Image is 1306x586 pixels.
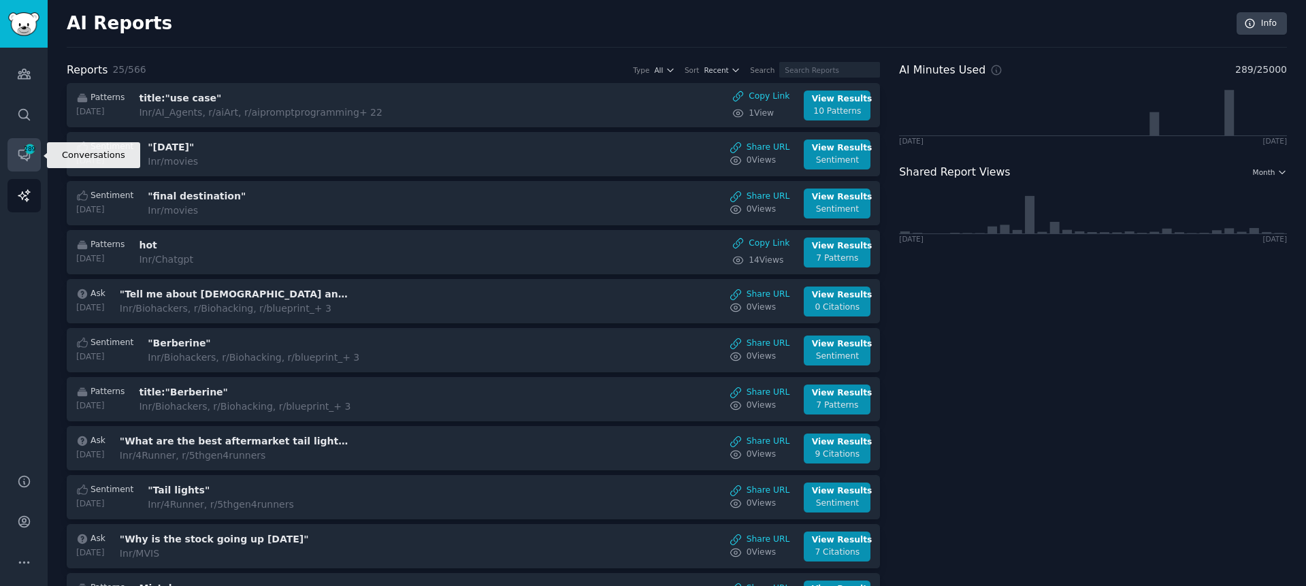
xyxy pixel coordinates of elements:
div: Type [633,65,649,75]
div: View Results [812,142,863,154]
span: 289 / 25000 [1235,63,1287,77]
span: Sentiment [91,484,133,496]
div: View Results [812,191,863,204]
div: In r/movies [148,154,376,169]
a: 14Views [732,255,790,267]
div: In r/4Runner, r/5thgen4runners [148,498,376,512]
a: 0Views [730,498,789,510]
a: Share URL [730,191,789,203]
div: In r/4Runner, r/5thgen4runners [120,449,348,463]
div: [DATE] [76,302,105,314]
a: View ResultsSentiment [804,189,870,218]
span: Ask [91,533,105,545]
a: View Results0 Citations [804,287,870,316]
a: View ResultsSentiment [804,483,870,512]
input: Search Reports [779,62,880,78]
a: 0Views [730,449,789,461]
span: All [654,65,663,75]
button: Copy Link [732,238,790,250]
div: [DATE] [76,253,125,265]
div: [DATE] [76,106,125,118]
div: In r/Biohackers, r/Biohacking, r/blueprint_ + 3 [120,302,348,316]
a: 0Views [730,547,789,559]
div: In r/movies [148,204,376,218]
a: Info [1237,12,1287,35]
a: Share URL [730,142,789,154]
a: Patterns[DATE]title:"Berberine"Inr/Biohackers, r/Biohacking, r/blueprint_+ 3Share URL0ViewsView R... [67,377,880,421]
a: Sentiment[DATE]"final destination"Inr/moviesShare URL0ViewsView ResultsSentiment [67,181,880,225]
div: Sort [685,65,700,75]
h3: "Berberine" [148,336,376,351]
a: 289 [7,138,41,172]
span: Sentiment [91,190,133,202]
a: Ask[DATE]"What are the best aftermarket tail lights?"Inr/4Runner, r/5thgen4runnersShare URL0Views... [67,426,880,470]
a: Share URL [730,436,789,448]
a: Ask[DATE]"Why is the stock going up [DATE]"Inr/MVISShare URL0ViewsView Results7 Citations [67,524,880,568]
div: 9 Citations [812,449,863,461]
div: [DATE] [76,204,133,216]
a: Sentiment[DATE]"[DATE]"Inr/moviesShare URL0ViewsView ResultsSentiment [67,132,880,176]
span: Recent [704,65,728,75]
button: Copy Link [732,91,790,103]
span: Sentiment [91,337,133,349]
span: Ask [91,288,105,300]
a: View ResultsSentiment [804,140,870,169]
a: View Results7 Patterns [804,238,870,267]
h3: "Tail lights" [148,483,376,498]
div: Sentiment [812,351,863,363]
span: Patterns [91,386,125,398]
div: [DATE] [76,498,133,510]
button: Month [1253,167,1287,177]
h3: title:"use case" [139,91,368,105]
div: Sentiment [812,154,863,167]
a: View Results7 Patterns [804,385,870,414]
div: In r/Chatgpt [139,253,368,267]
div: 7 Citations [812,547,863,559]
a: Sentiment[DATE]"Berberine"Inr/Biohackers, r/Biohacking, r/blueprint_+ 3Share URL0ViewsView Result... [67,328,880,372]
a: Patterns[DATE]title:"use case"Inr/AI_Agents, r/aiArt, r/aipromptprogramming+ 22Copy Link1ViewView... [67,83,880,127]
span: Patterns [91,239,125,251]
div: View Results [812,289,863,302]
div: 7 Patterns [812,253,863,265]
div: In r/Biohackers, r/Biohacking, r/blueprint_ + 3 [139,400,368,414]
span: 25 / 566 [112,64,146,75]
a: Sentiment[DATE]"Tail lights"Inr/4Runner, r/5thgen4runnersShare URL0ViewsView ResultsSentiment [67,475,880,519]
span: Month [1253,167,1275,177]
a: 0Views [730,400,789,412]
div: [DATE] [899,136,924,146]
a: View Results10 Patterns [804,91,870,120]
h3: "What are the best aftermarket tail lights?" [120,434,348,449]
div: 7 Patterns [812,400,863,412]
div: Sentiment [812,498,863,510]
button: Recent [704,65,740,75]
div: [DATE] [76,449,105,461]
a: Share URL [730,338,789,350]
a: Share URL [730,387,789,399]
button: All [654,65,675,75]
h2: AI Reports [67,13,172,35]
div: [DATE] [76,400,125,412]
div: Sentiment [812,204,863,216]
span: Patterns [91,92,125,104]
div: View Results [812,485,863,498]
div: [DATE] [899,234,924,244]
div: View Results [812,534,863,547]
a: 0Views [730,302,789,314]
a: Patterns[DATE]hotInr/ChatgptCopy Link14ViewsView Results7 Patterns [67,230,880,274]
div: Search [750,65,774,75]
div: In r/MVIS [120,547,348,561]
span: Ask [91,435,105,447]
img: GummySearch logo [8,12,39,36]
div: In r/Biohackers, r/Biohacking, r/blueprint_ + 3 [148,351,376,365]
a: 0Views [730,154,789,167]
div: [DATE] [1262,136,1287,146]
a: View ResultsSentiment [804,336,870,365]
a: 0Views [730,204,789,216]
div: In r/AI_Agents, r/aiArt, r/aipromptprogramming + 22 [139,105,382,120]
h3: hot [139,238,368,253]
h3: "Tell me about [DEMOGRAPHIC_DATA] and what people say related to heart health" [120,287,348,302]
div: [DATE] [1262,234,1287,244]
a: Ask[DATE]"Tell me about [DEMOGRAPHIC_DATA] and what people say related to heart health"Inr/Biohac... [67,279,880,323]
